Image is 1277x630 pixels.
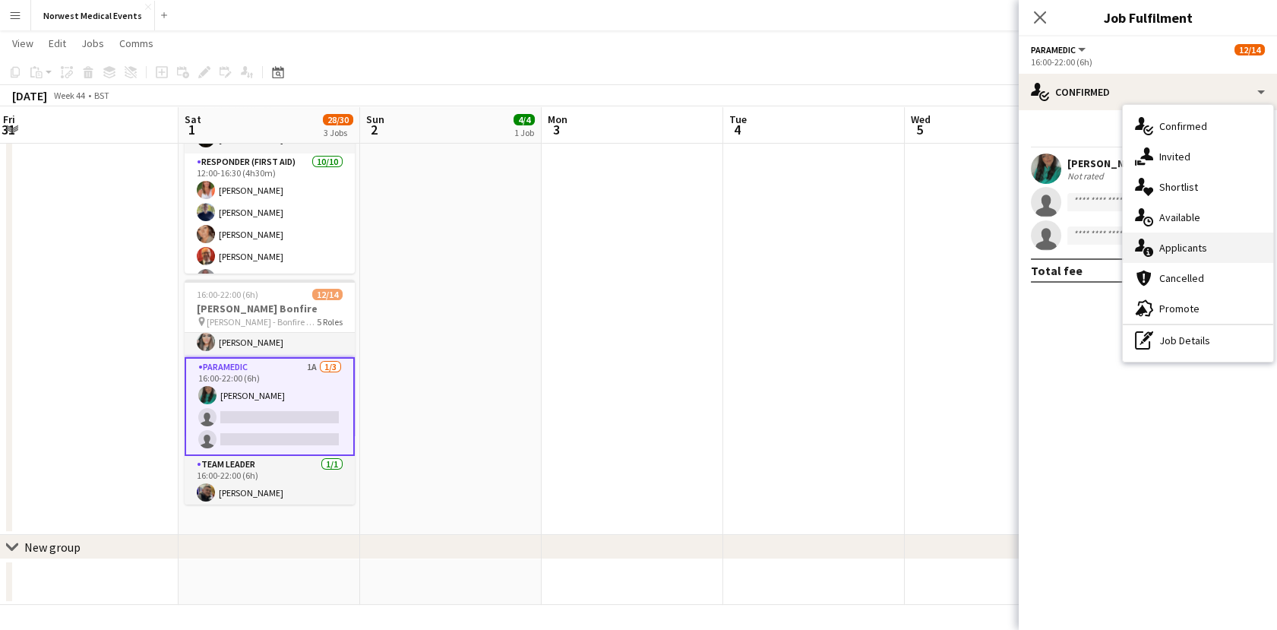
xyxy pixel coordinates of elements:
a: Jobs [75,33,110,53]
span: 5 Roles [317,316,343,328]
span: Edit [49,36,66,50]
span: [PERSON_NAME] - Bonfire & Fireworks [207,316,317,328]
span: Shortlist [1159,180,1198,194]
span: 1 [182,121,201,138]
span: 4/4 [514,114,535,125]
div: Not rated [1067,170,1107,182]
span: Wed [911,112,931,126]
app-card-role: Paramedic1A1/316:00-22:00 (6h)[PERSON_NAME] [185,357,355,456]
a: View [6,33,40,53]
span: 4 [727,121,747,138]
a: Edit [43,33,72,53]
a: Comms [113,33,160,53]
span: Mon [548,112,567,126]
h3: Job Fulfilment [1019,8,1277,27]
div: Confirmed [1019,74,1277,110]
span: Promote [1159,302,1200,315]
span: Fri [3,112,15,126]
span: Cancelled [1159,271,1204,285]
div: New group [24,540,81,555]
div: [PERSON_NAME] [1067,157,1148,170]
div: [DATE] [12,88,47,103]
span: 31 [1,121,15,138]
span: View [12,36,33,50]
span: Sat [185,112,201,126]
div: 16:00-22:00 (6h) [1031,56,1265,68]
span: Jobs [81,36,104,50]
span: 2 [364,121,384,138]
div: Job Details [1123,325,1273,356]
span: Comms [119,36,153,50]
div: BST [94,90,109,101]
span: Tue [729,112,747,126]
app-card-role: Responder (First Aid)10/1012:00-16:30 (4h30m)[PERSON_NAME][PERSON_NAME][PERSON_NAME][PERSON_NAME]... [185,154,355,404]
span: 3 [545,121,567,138]
div: 1 Job [514,127,534,138]
div: Total fee [1031,263,1083,278]
app-card-role: Team Leader1/116:00-22:00 (6h)[PERSON_NAME] [185,456,355,508]
span: 12/14 [312,289,343,300]
span: Invited [1159,150,1190,163]
div: 3 Jobs [324,127,352,138]
span: Available [1159,211,1200,224]
button: Paramedic [1031,44,1088,55]
span: 16:00-22:00 (6h) [197,289,258,300]
app-job-card: 12:00-16:30 (4h30m)12/12Burnley FC vs Arsenal Turf Moor3 RolesComms Manager1/112:00-16:30 (4h30m)... [185,49,355,274]
span: Applicants [1159,241,1207,255]
span: Sun [366,112,384,126]
span: 28/30 [323,114,353,125]
span: 12/14 [1234,44,1265,55]
span: Paramedic [1031,44,1076,55]
h3: [PERSON_NAME] Bonfire [185,302,355,315]
span: Confirmed [1159,119,1207,133]
span: Week 44 [50,90,88,101]
app-job-card: 16:00-22:00 (6h)12/14[PERSON_NAME] Bonfire [PERSON_NAME] - Bonfire & Fireworks5 Roles[PERSON_NAME... [185,280,355,505]
span: 5 [909,121,931,138]
button: Norwest Medical Events [31,1,155,30]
